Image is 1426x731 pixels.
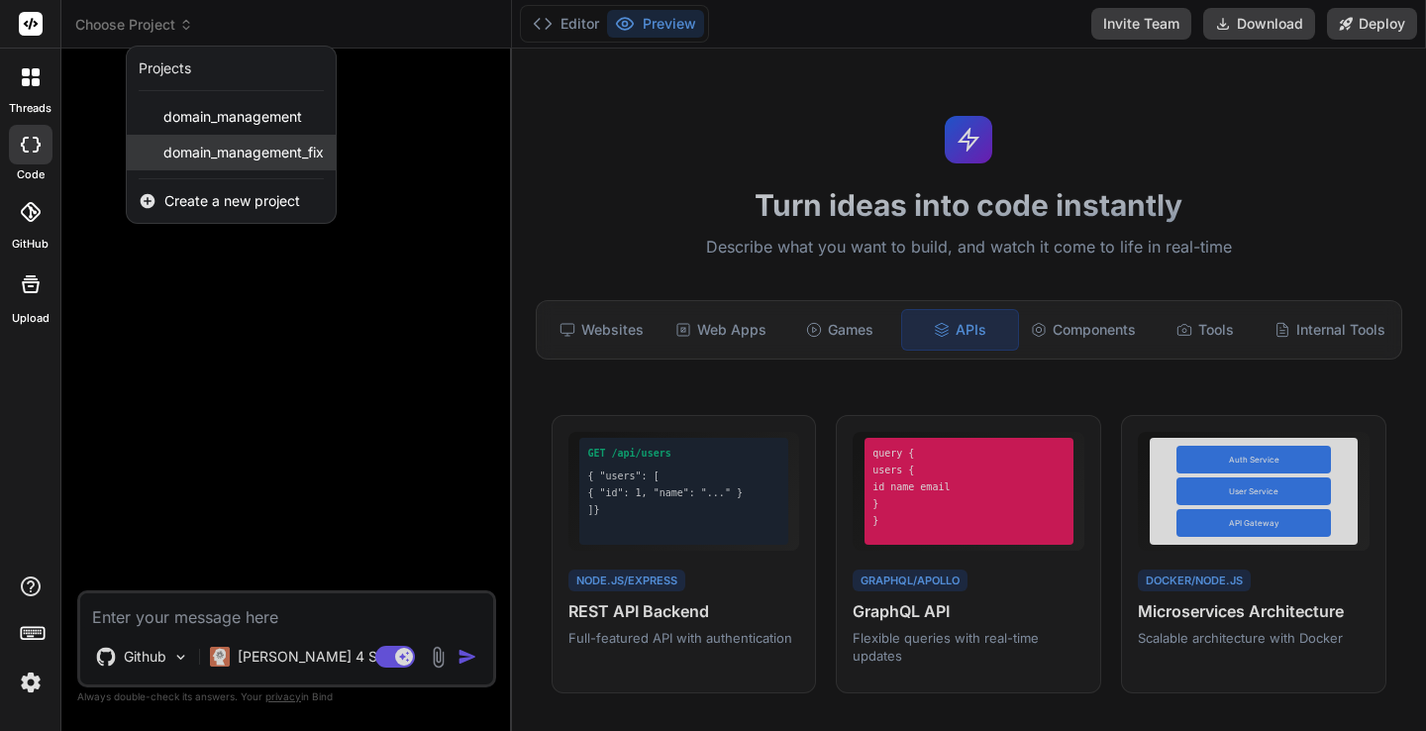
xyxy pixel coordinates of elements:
[139,58,191,78] div: Projects
[164,191,300,211] span: Create a new project
[17,166,45,183] label: code
[163,143,324,162] span: domain_management_fix
[12,236,49,253] label: GitHub
[14,666,48,699] img: settings
[12,310,50,327] label: Upload
[163,107,302,127] span: domain_management
[9,100,51,117] label: threads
